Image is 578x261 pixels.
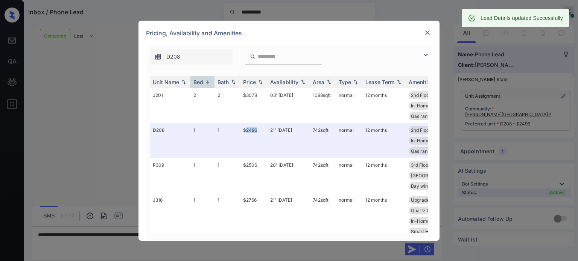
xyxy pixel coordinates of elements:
img: close [424,29,431,36]
div: Type [339,79,351,85]
td: normal [336,158,362,193]
div: Amenities [409,79,434,85]
span: 3rd Floor [411,162,430,168]
td: 21' [DATE] [267,193,310,259]
td: 12 months [362,193,406,259]
img: icon-zuma [250,53,256,60]
td: 2 [214,88,240,123]
td: 21' [DATE] [267,123,310,158]
td: normal [336,123,362,158]
td: 1 [190,123,214,158]
td: 742 sqft [310,193,336,259]
img: sorting [325,79,333,84]
div: Lease Term [365,79,394,85]
div: Bath [218,79,229,85]
td: 20' [DATE] [267,158,310,193]
div: Price [243,79,256,85]
img: sorting [180,79,187,84]
div: Availability [270,79,298,85]
td: 1 [214,123,240,158]
img: sorting [257,79,264,84]
img: sorting [395,79,403,84]
img: icon-zuma [154,53,162,60]
span: Smart Home Lock [411,229,450,234]
td: 1 [214,158,240,193]
td: J201 [150,88,190,123]
td: 1 [190,193,214,259]
td: 12 months [362,123,406,158]
img: icon-zuma [421,50,430,59]
span: D208 [166,53,180,61]
td: $2766 [240,193,267,259]
span: In-Home Washer ... [411,218,452,224]
td: 1 [190,158,214,193]
td: 1098 sqft [310,88,336,123]
td: D208 [150,123,190,158]
span: 2nd Floor [411,92,431,98]
td: normal [336,88,362,123]
td: 12 months [362,88,406,123]
img: sorting [352,79,359,84]
td: $2496 [240,123,267,158]
td: 1 [214,193,240,259]
span: Bay windows [411,183,439,189]
div: Lead Details updated Successfully [481,11,563,25]
span: In-Home Washer ... [411,103,452,109]
td: $2506 [240,158,267,193]
span: Gas range [411,113,433,119]
td: 2 [190,88,214,123]
span: [GEOGRAPHIC_DATA]... [411,173,461,178]
span: 2nd Floor [411,127,431,133]
td: J318 [150,193,190,259]
img: sorting [230,79,237,84]
span: Upgrades: 1x1 [411,197,441,203]
img: sorting [299,79,307,84]
td: 742 sqft [310,158,336,193]
div: Pricing, Availability and Amenities [138,21,440,45]
td: 742 sqft [310,123,336,158]
td: normal [336,193,362,259]
td: P309 [150,158,190,193]
td: $3078 [240,88,267,123]
div: Unit Name [153,79,179,85]
div: Bed [193,79,203,85]
span: Quartz Countert... [411,208,449,213]
td: 12 months [362,158,406,193]
img: sorting [204,79,211,85]
div: Area [313,79,324,85]
span: Gas range [411,148,433,154]
span: In-Home Washer ... [411,138,452,143]
td: 03' [DATE] [267,88,310,123]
